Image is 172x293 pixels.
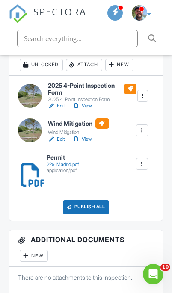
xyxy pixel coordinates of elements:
a: Edit [48,135,65,143]
div: 2025 4-Point Inspection Form [48,96,136,102]
h3: Reports [9,39,163,76]
div: Publish All [63,200,110,215]
h3: Additional Documents [9,230,163,267]
div: 229_Madrid.pdf [47,161,79,167]
a: Edit [48,102,65,110]
h6: 2025 4-Point Inspection Form [48,82,136,95]
a: View [73,135,92,143]
div: New [105,59,133,71]
h6: Permit [47,154,79,160]
a: Permit 229_Madrid.pdf application/pdf [47,154,79,173]
span: SPECTORA [33,4,86,18]
div: New [20,250,48,262]
img: screenshot_20250605_121436.png [132,5,147,21]
div: Unlocked [20,59,63,71]
div: Wind Mitigation [48,129,109,135]
a: View [73,102,92,110]
p: There are no attachments to this inspection. [18,273,154,282]
iframe: Intercom live chat [143,264,163,284]
a: SPECTORA [9,12,86,29]
img: The Best Home Inspection Software - Spectora [9,4,27,23]
a: Wind Mitigation Wind Mitigation [48,118,109,135]
h6: Wind Mitigation [48,118,109,129]
div: application/pdf [47,167,79,173]
input: Search everything... [17,30,138,47]
div: Attach [66,59,102,71]
a: 2025 4-Point Inspection Form 2025 4-Point Inspection Form [48,82,136,102]
span: 10 [160,264,170,271]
